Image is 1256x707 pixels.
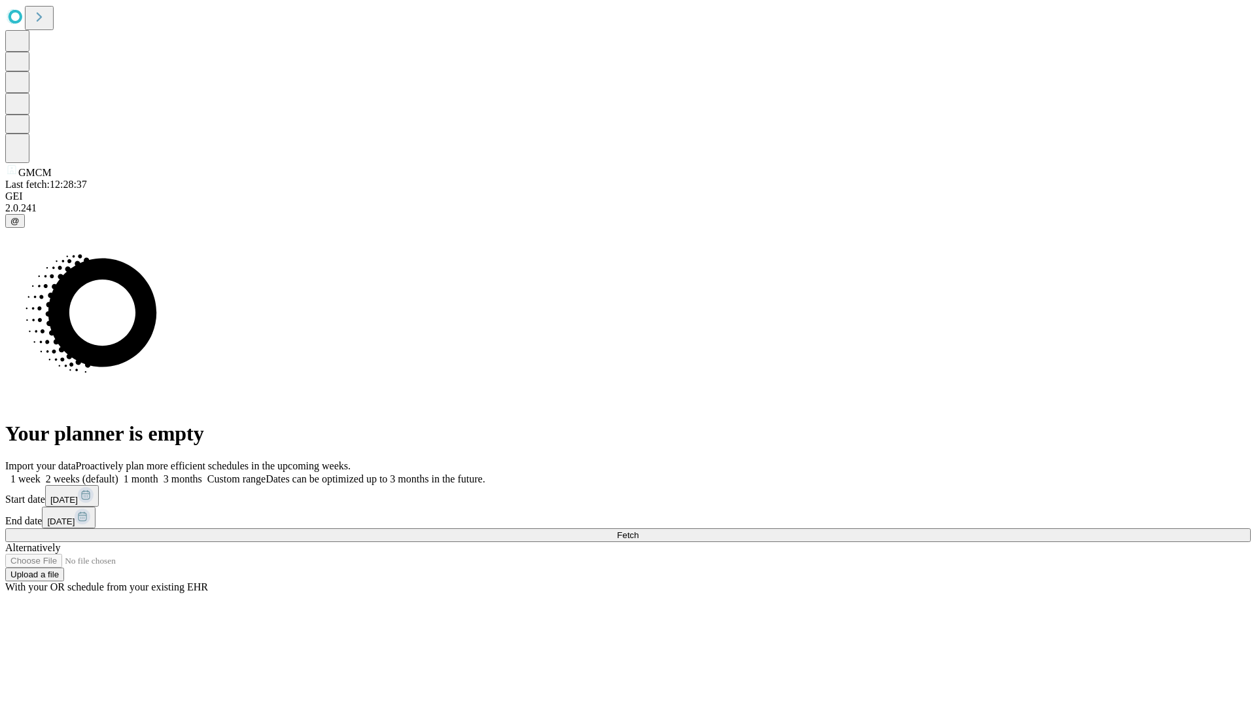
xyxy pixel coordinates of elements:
[5,190,1251,202] div: GEI
[42,507,96,528] button: [DATE]
[5,422,1251,446] h1: Your planner is empty
[5,568,64,581] button: Upload a file
[5,202,1251,214] div: 2.0.241
[266,473,485,484] span: Dates can be optimized up to 3 months in the future.
[50,495,78,505] span: [DATE]
[18,167,52,178] span: GMCM
[124,473,158,484] span: 1 month
[5,214,25,228] button: @
[207,473,266,484] span: Custom range
[617,530,638,540] span: Fetch
[10,473,41,484] span: 1 week
[164,473,202,484] span: 3 months
[5,507,1251,528] div: End date
[46,473,118,484] span: 2 weeks (default)
[45,485,99,507] button: [DATE]
[5,581,208,592] span: With your OR schedule from your existing EHR
[5,528,1251,542] button: Fetch
[5,542,60,553] span: Alternatively
[5,179,87,190] span: Last fetch: 12:28:37
[5,460,76,471] span: Import your data
[47,517,75,526] span: [DATE]
[10,216,20,226] span: @
[5,485,1251,507] div: Start date
[76,460,351,471] span: Proactively plan more efficient schedules in the upcoming weeks.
